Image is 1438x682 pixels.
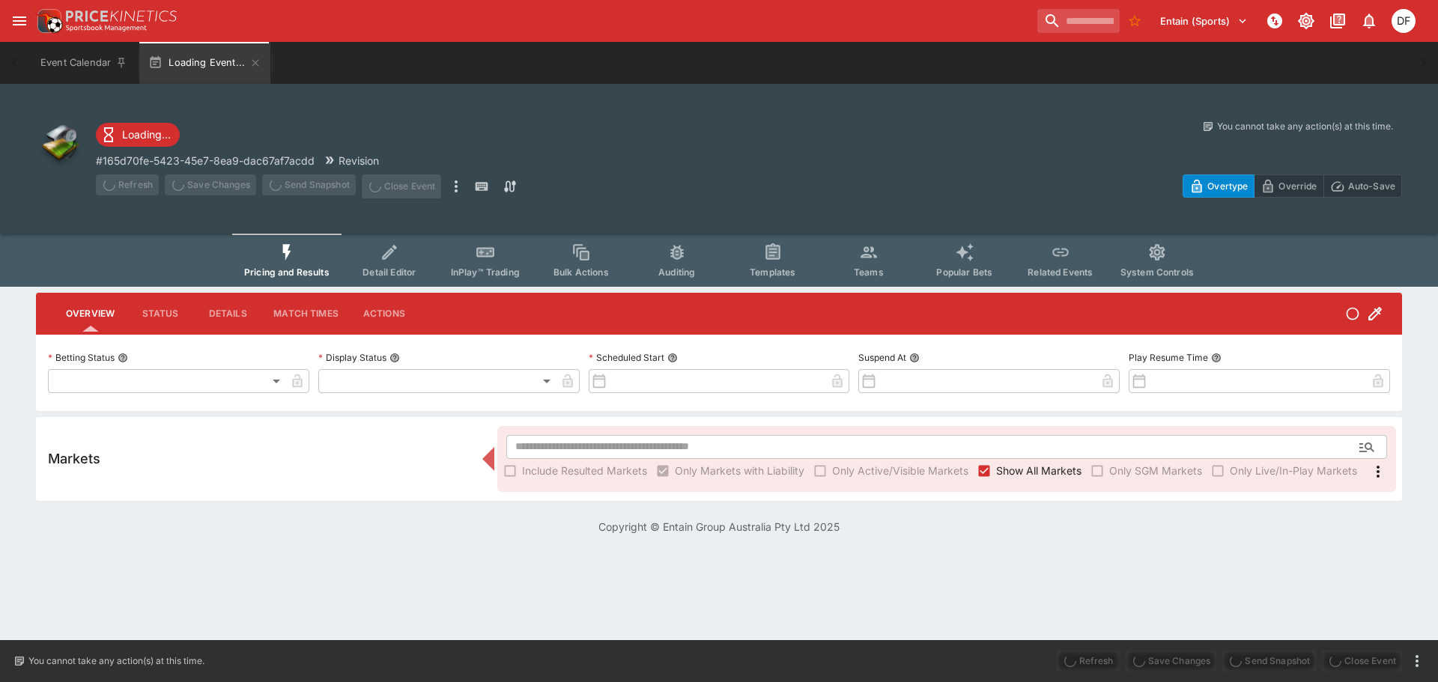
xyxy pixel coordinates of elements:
[244,267,330,278] span: Pricing and Results
[1254,174,1323,198] button: Override
[1278,178,1317,194] p: Override
[232,234,1206,287] div: Event type filters
[522,463,647,478] span: Include Resulted Markets
[1324,7,1351,34] button: Documentation
[909,353,920,363] button: Suspend At
[858,351,906,364] p: Suspend At
[1392,9,1416,33] div: David Foster
[1129,351,1208,364] p: Play Resume Time
[127,296,194,332] button: Status
[318,351,386,364] p: Display Status
[1183,174,1402,198] div: Start From
[1109,463,1202,478] span: Only SGM Markets
[936,267,992,278] span: Popular Bets
[1123,9,1147,33] button: No Bookmarks
[1211,353,1222,363] button: Play Resume Time
[667,353,678,363] button: Scheduled Start
[1323,174,1402,198] button: Auto-Save
[1408,652,1426,670] button: more
[1207,178,1248,194] p: Overtype
[96,153,315,168] p: Copy To Clipboard
[54,296,127,332] button: Overview
[1261,7,1288,34] button: NOT Connected to PK
[339,153,379,168] p: Revision
[1230,463,1357,478] span: Only Live/In-Play Markets
[750,267,795,278] span: Templates
[1037,9,1120,33] input: search
[118,353,128,363] button: Betting Status
[447,174,465,198] button: more
[194,296,261,332] button: Details
[1183,174,1255,198] button: Overtype
[1217,120,1393,133] p: You cannot take any action(s) at this time.
[854,267,884,278] span: Teams
[589,351,664,364] p: Scheduled Start
[451,267,520,278] span: InPlay™ Trading
[1369,463,1387,481] svg: More
[48,351,115,364] p: Betting Status
[832,463,968,478] span: Only Active/Visible Markets
[1348,178,1395,194] p: Auto-Save
[1293,7,1320,34] button: Toggle light/dark mode
[996,463,1081,478] span: Show All Markets
[553,267,609,278] span: Bulk Actions
[389,353,400,363] button: Display Status
[139,42,270,84] button: Loading Event...
[31,42,136,84] button: Event Calendar
[1120,267,1194,278] span: System Controls
[1387,4,1420,37] button: David Foster
[1151,9,1257,33] button: Select Tenant
[658,267,695,278] span: Auditing
[362,267,416,278] span: Detail Editor
[33,6,63,36] img: PriceKinetics Logo
[1028,267,1093,278] span: Related Events
[6,7,33,34] button: open drawer
[1356,7,1383,34] button: Notifications
[48,450,100,467] h5: Markets
[351,296,418,332] button: Actions
[28,654,204,668] p: You cannot take any action(s) at this time.
[122,127,171,142] p: Loading...
[261,296,351,332] button: Match Times
[36,120,84,168] img: other.png
[66,25,147,31] img: Sportsbook Management
[675,463,804,478] span: Only Markets with Liability
[1353,433,1380,460] button: Open
[66,10,177,22] img: PriceKinetics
